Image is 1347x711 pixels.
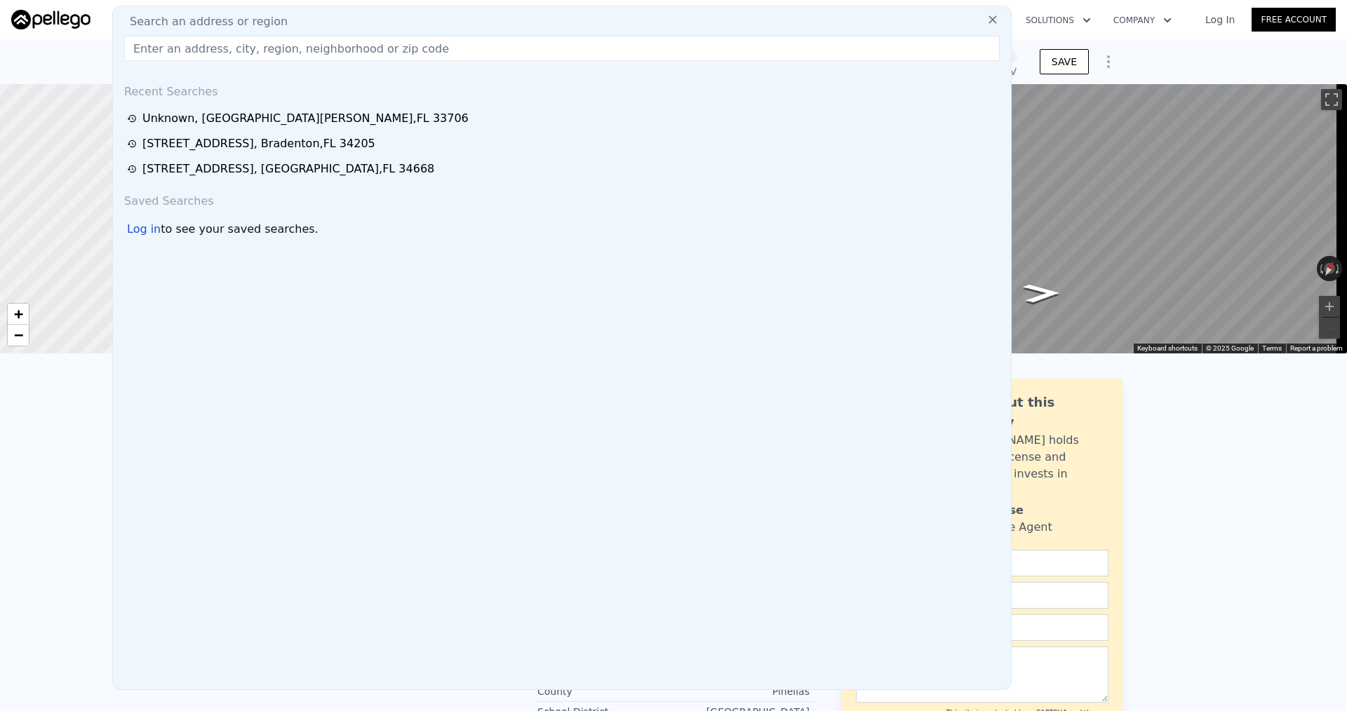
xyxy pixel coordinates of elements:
span: to see your saved searches. [161,221,318,238]
a: [STREET_ADDRESS], Bradenton,FL 34205 [127,135,1001,152]
div: Pinellas [673,684,810,698]
a: Log In [1188,13,1252,27]
button: Zoom in [1319,296,1340,317]
a: Zoom in [8,304,29,325]
div: Unknown , [GEOGRAPHIC_DATA][PERSON_NAME] , FL 33706 [142,110,469,127]
button: Show Options [1094,48,1122,76]
a: Unknown, [GEOGRAPHIC_DATA][PERSON_NAME],FL 33706 [127,110,1001,127]
div: Log in [127,221,161,238]
span: Search an address or region [119,13,288,30]
button: Keyboard shortcuts [1137,344,1198,353]
path: Go Northeast, 55th Ave [1007,279,1076,307]
button: Company [1102,8,1183,33]
button: Solutions [1014,8,1102,33]
span: + [14,305,23,323]
a: Report a problem [1290,344,1343,352]
button: Reset the view [1319,255,1341,283]
button: Rotate clockwise [1335,256,1343,281]
div: [STREET_ADDRESS] , Bradenton , FL 34205 [142,135,375,152]
button: Rotate counterclockwise [1317,256,1325,281]
div: Ask about this property [952,393,1108,432]
img: Pellego [11,10,91,29]
a: Free Account [1252,8,1336,32]
button: Toggle fullscreen view [1321,89,1342,110]
button: Zoom out [1319,318,1340,339]
div: Violet Rose [952,502,1024,519]
input: Enter an address, city, region, neighborhood or zip code [124,36,1000,61]
a: Zoom out [8,325,29,346]
span: © 2025 Google [1206,344,1254,352]
a: Terms [1262,344,1282,352]
div: Saved Searches [119,182,1005,215]
div: [PERSON_NAME] holds a broker license and personally invests in this area [952,432,1108,499]
a: [STREET_ADDRESS], [GEOGRAPHIC_DATA],FL 34668 [127,161,1001,177]
button: SAVE [1040,49,1089,74]
div: [STREET_ADDRESS] , [GEOGRAPHIC_DATA] , FL 34668 [142,161,434,177]
div: County [537,684,673,698]
div: Recent Searches [119,72,1005,106]
span: − [14,326,23,344]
